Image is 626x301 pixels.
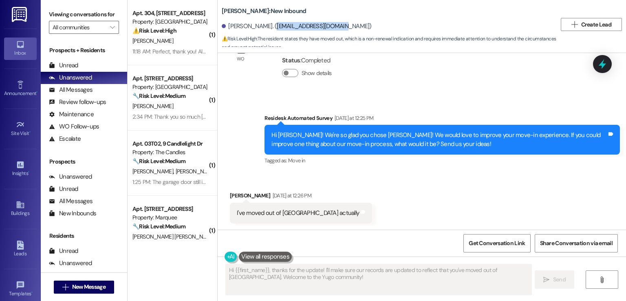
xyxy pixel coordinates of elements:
[222,22,372,31] div: [PERSON_NAME]. ([EMAIL_ADDRESS][DOMAIN_NAME])
[599,277,605,283] i: 
[132,205,208,213] div: Apt. [STREET_ADDRESS]
[469,239,525,248] span: Get Conversation Link
[132,148,208,157] div: Property: The Candles
[49,135,81,143] div: Escalate
[282,56,300,64] b: Status
[4,238,37,260] a: Leads
[49,86,93,94] div: All Messages
[132,139,208,148] div: Apt. 03T02, 9 Candlelight Dr
[535,234,618,252] button: Share Conversation via email
[132,74,208,83] div: Apt. [STREET_ADDRESS]
[28,169,29,175] span: •
[535,270,574,289] button: Send
[41,232,127,240] div: Residents
[49,173,92,181] div: Unanswered
[333,114,373,122] div: [DATE] at 12:25 PM
[132,18,208,26] div: Property: [GEOGRAPHIC_DATA]
[543,277,549,283] i: 
[132,37,173,44] span: [PERSON_NAME]
[265,114,620,125] div: Residesk Automated Survey
[49,197,93,206] div: All Messages
[132,113,242,120] div: 2:34 PM: Thank you so much [PERSON_NAME]
[222,7,306,15] b: [PERSON_NAME]: New Inbound
[132,168,176,175] span: [PERSON_NAME]
[271,131,607,148] div: Hi [PERSON_NAME]! We're so glad you chose [PERSON_NAME]! We would love to improve your move-in ex...
[49,185,78,193] div: Unread
[561,18,622,31] button: Create Lead
[4,278,37,300] a: Templates •
[271,191,311,200] div: [DATE] at 12:26 PM
[29,129,31,135] span: •
[176,168,216,175] span: [PERSON_NAME]
[132,178,224,186] div: 1:25 PM: The garage door still isn't fixed.
[62,284,68,290] i: 
[132,157,185,165] strong: 🔧 Risk Level: Medium
[302,69,332,77] label: Show details
[132,223,185,230] strong: 🔧 Risk Level: Medium
[49,209,96,218] div: New Inbounds
[49,247,78,255] div: Unread
[49,122,99,131] div: WO Follow-ups
[282,54,335,67] div: : Completed
[41,157,127,166] div: Prospects
[237,55,245,63] div: WO
[226,264,531,295] textarea: Hi {{first_name}}, thanks for the update! I'll make sure our records are updated to reflect that ...
[581,20,611,29] span: Create Lead
[132,83,208,91] div: Property: [GEOGRAPHIC_DATA]
[110,24,115,31] i: 
[237,209,359,217] div: I've moved out of [GEOGRAPHIC_DATA] actually
[4,118,37,140] a: Site Visit •
[222,35,557,52] span: : The resident states they have moved out, which is a non-renewal indication and requires immedia...
[571,21,578,28] i: 
[49,259,92,268] div: Unanswered
[4,38,37,60] a: Inbox
[49,8,119,21] label: Viewing conversations for
[132,213,208,222] div: Property: Marquee
[4,198,37,220] a: Buildings
[72,283,106,291] span: New Message
[132,102,173,110] span: [PERSON_NAME]
[49,110,94,119] div: Maintenance
[49,73,92,82] div: Unanswered
[288,157,305,164] span: Move in
[49,271,93,280] div: All Messages
[49,61,78,70] div: Unread
[132,9,208,18] div: Apt. 304, [STREET_ADDRESS]
[49,98,106,106] div: Review follow-ups
[4,158,37,180] a: Insights •
[54,281,114,294] button: New Message
[12,7,29,22] img: ResiDesk Logo
[463,234,530,252] button: Get Conversation Link
[132,233,215,240] span: [PERSON_NAME] [PERSON_NAME]
[132,92,185,100] strong: 🔧 Risk Level: Medium
[222,35,257,42] strong: ⚠️ Risk Level: High
[31,290,33,295] span: •
[265,155,620,166] div: Tagged as:
[53,21,106,34] input: All communities
[36,89,37,95] span: •
[132,27,176,34] strong: ⚠️ Risk Level: High
[540,239,613,248] span: Share Conversation via email
[41,46,127,55] div: Prospects + Residents
[553,275,566,284] span: Send
[230,191,372,203] div: [PERSON_NAME]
